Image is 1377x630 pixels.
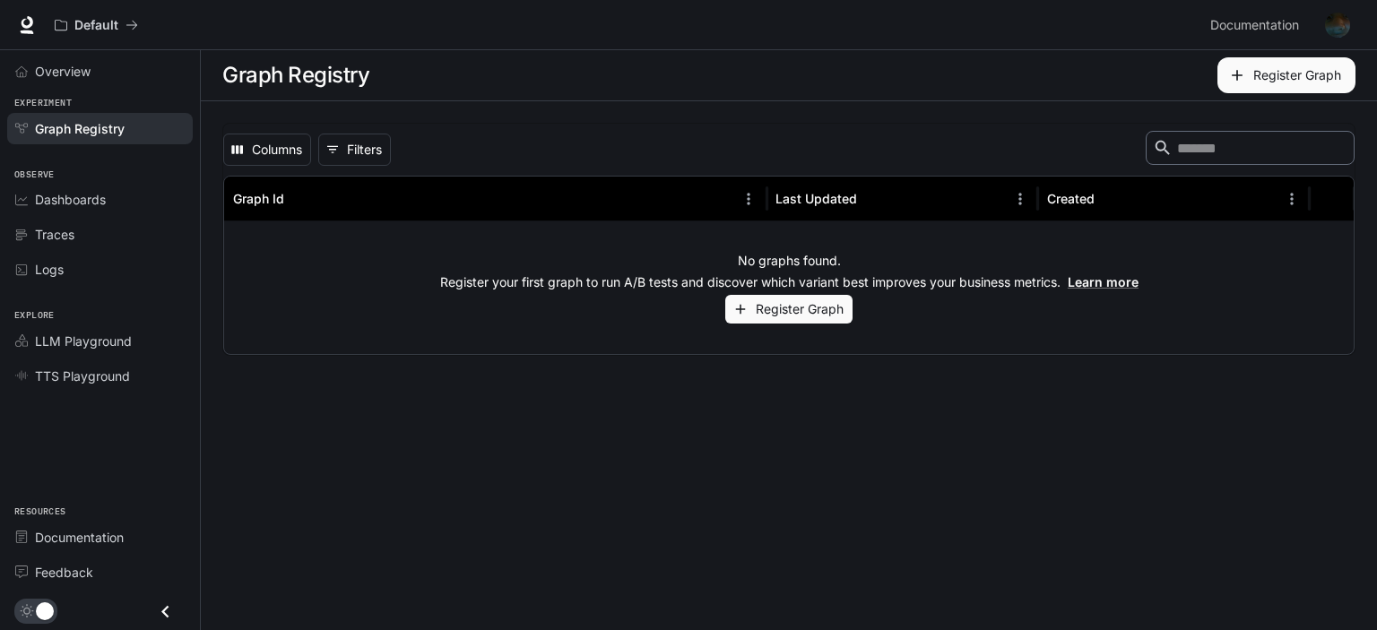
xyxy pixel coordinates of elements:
button: Show filters [318,134,391,166]
a: Traces [7,219,193,250]
button: Select columns [223,134,311,166]
button: Menu [1007,186,1034,212]
a: Graph Registry [7,113,193,144]
button: All workspaces [47,7,146,43]
span: Graph Registry [35,119,125,138]
a: Documentation [7,522,193,553]
span: Documentation [35,528,124,547]
span: Dark mode toggle [36,600,54,620]
span: Documentation [1210,14,1299,37]
div: Search [1146,131,1355,168]
a: Logs [7,254,193,285]
button: Menu [735,186,762,212]
p: No graphs found. [738,252,841,270]
span: Overview [35,62,91,81]
span: LLM Playground [35,332,132,350]
a: TTS Playground [7,360,193,392]
button: Close drawer [145,593,186,630]
button: User avatar [1320,7,1355,43]
div: Created [1047,191,1095,206]
span: Dashboards [35,190,106,209]
span: Logs [35,260,64,279]
a: Dashboards [7,184,193,215]
button: Register Graph [725,295,853,324]
p: Register your first graph to run A/B tests and discover which variant best improves your business... [440,273,1139,291]
span: TTS Playground [35,367,130,385]
h1: Graph Registry [222,57,369,93]
button: Sort [859,186,886,212]
a: Learn more [1068,274,1139,289]
a: LLM Playground [7,325,193,357]
p: Default [74,18,118,33]
div: Last Updated [775,191,857,206]
button: Register Graph [1217,57,1355,93]
span: Traces [35,225,74,244]
button: Sort [286,186,313,212]
span: Feedback [35,563,93,582]
a: Overview [7,56,193,87]
a: Feedback [7,557,193,588]
img: User avatar [1325,13,1350,38]
a: Documentation [1203,7,1312,43]
button: Menu [1278,186,1305,212]
button: Sort [1096,186,1123,212]
div: Graph Id [233,191,284,206]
